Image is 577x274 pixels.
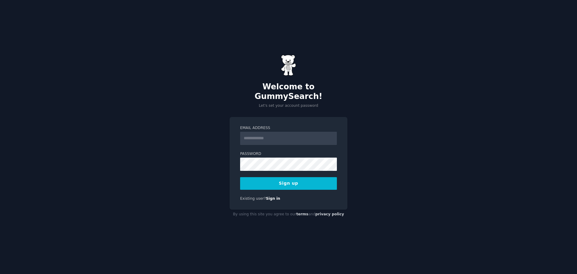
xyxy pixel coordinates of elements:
[240,125,337,131] label: Email Address
[240,177,337,190] button: Sign up
[296,212,308,216] a: terms
[240,196,266,201] span: Existing user?
[230,82,347,101] h2: Welcome to GummySearch!
[315,212,344,216] a: privacy policy
[230,103,347,109] p: Let's set your account password
[230,210,347,219] div: By using this site you agree to our and
[281,55,296,76] img: Gummy Bear
[266,196,280,201] a: Sign in
[240,151,337,157] label: Password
